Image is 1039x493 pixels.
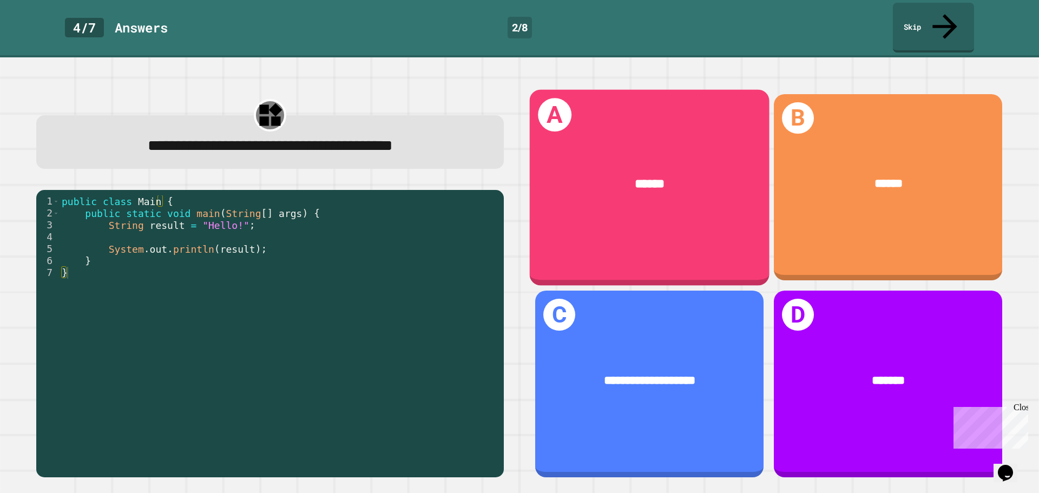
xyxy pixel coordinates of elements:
[994,450,1028,482] iframe: chat widget
[782,102,814,134] h1: B
[949,403,1028,449] iframe: chat widget
[893,3,974,52] a: Skip
[65,18,104,37] div: 4 / 7
[53,207,59,219] span: Toggle code folding, rows 2 through 6
[36,243,60,255] div: 5
[36,195,60,207] div: 1
[53,195,59,207] span: Toggle code folding, rows 1 through 7
[36,267,60,279] div: 7
[782,299,814,331] h1: D
[36,231,60,243] div: 4
[115,18,168,37] div: Answer s
[4,4,75,69] div: Chat with us now!Close
[36,219,60,231] div: 3
[36,207,60,219] div: 2
[538,98,571,132] h1: A
[508,17,532,38] div: 2 / 8
[36,255,60,267] div: 6
[543,299,575,331] h1: C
